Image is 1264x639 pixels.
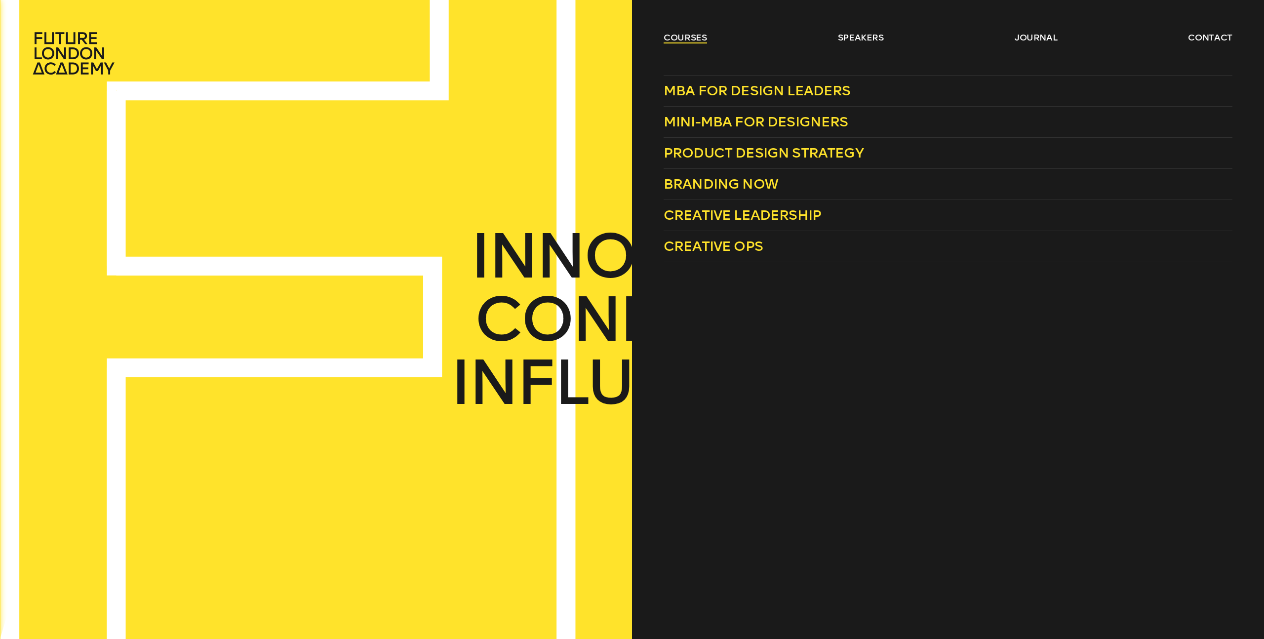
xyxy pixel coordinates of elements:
a: speakers [838,32,884,43]
a: contact [1188,32,1232,43]
span: Creative Ops [664,238,763,254]
span: Branding Now [664,176,778,192]
a: Branding Now [664,169,1232,200]
a: Product Design Strategy [664,138,1232,169]
a: MBA for Design Leaders [664,75,1232,107]
a: Mini-MBA for Designers [664,107,1232,138]
span: Product Design Strategy [664,145,864,161]
a: Creative Leadership [664,200,1232,231]
a: journal [1015,32,1058,43]
a: courses [664,32,707,43]
span: Mini-MBA for Designers [664,114,848,130]
a: Creative Ops [664,231,1232,262]
span: MBA for Design Leaders [664,82,851,99]
span: Creative Leadership [664,207,821,223]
